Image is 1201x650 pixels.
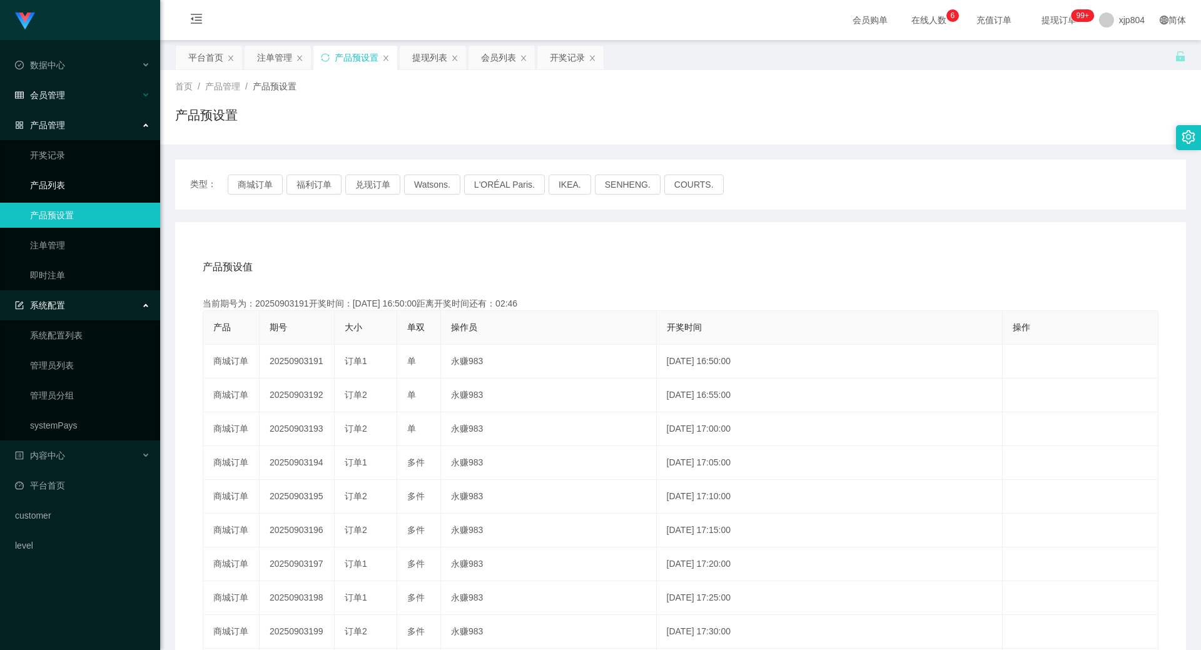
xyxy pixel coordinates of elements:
button: 福利订单 [286,175,342,195]
div: 产品预设置 [335,46,378,69]
td: 商城订单 [203,412,260,446]
i: 图标: setting [1182,130,1195,144]
i: 图标: profile [15,451,24,460]
span: 单 [407,390,416,400]
td: [DATE] 17:10:00 [657,480,1003,514]
span: 操作员 [451,322,477,332]
a: 开奖记录 [30,143,150,168]
td: 商城订单 [203,615,260,649]
span: 类型： [190,175,228,195]
span: 产品 [213,322,231,332]
button: L'ORÉAL Paris. [464,175,545,195]
span: / [198,81,200,91]
button: 兑现订单 [345,175,400,195]
td: 永赚983 [441,615,657,649]
span: 内容中心 [15,450,65,460]
td: 20250903194 [260,446,335,480]
span: 多件 [407,592,425,602]
td: 20250903192 [260,378,335,412]
img: logo.9652507e.png [15,13,35,30]
td: [DATE] 17:00:00 [657,412,1003,446]
td: 永赚983 [441,412,657,446]
td: 20250903191 [260,345,335,378]
td: 20250903198 [260,581,335,615]
button: IKEA. [549,175,591,195]
span: 产品管理 [15,120,65,130]
span: 系统配置 [15,300,65,310]
span: / [245,81,248,91]
span: 多件 [407,457,425,467]
span: 多件 [407,525,425,535]
span: 充值订单 [970,16,1018,24]
span: 多件 [407,626,425,636]
i: 图标: sync [321,53,330,62]
a: systemPays [30,413,150,438]
span: 数据中心 [15,60,65,70]
a: 产品列表 [30,173,150,198]
button: SENHENG. [595,175,661,195]
i: 图标: table [15,91,24,99]
i: 图标: menu-fold [175,1,218,41]
span: 大小 [345,322,362,332]
span: 订单2 [345,424,367,434]
span: 订单1 [345,457,367,467]
i: 图标: close [520,54,527,62]
td: 商城订单 [203,345,260,378]
td: [DATE] 17:15:00 [657,514,1003,547]
td: 20250903193 [260,412,335,446]
td: 永赚983 [441,480,657,514]
td: [DATE] 17:20:00 [657,547,1003,581]
a: 产品预设置 [30,203,150,228]
a: 管理员分组 [30,383,150,408]
i: 图标: close [589,54,596,62]
span: 操作 [1013,322,1030,332]
h1: 产品预设置 [175,106,238,124]
span: 开奖时间 [667,322,702,332]
td: 商城订单 [203,547,260,581]
span: 期号 [270,322,287,332]
td: 永赚983 [441,581,657,615]
span: 订单1 [345,592,367,602]
td: 永赚983 [441,547,657,581]
i: 图标: close [451,54,459,62]
div: 平台首页 [188,46,223,69]
td: 商城订单 [203,581,260,615]
sup: 6 [946,9,959,22]
td: 永赚983 [441,514,657,547]
div: 注单管理 [257,46,292,69]
span: 订单2 [345,491,367,501]
span: 订单1 [345,356,367,366]
span: 订单2 [345,626,367,636]
span: 多件 [407,491,425,501]
td: 永赚983 [441,345,657,378]
a: 系统配置列表 [30,323,150,348]
td: 商城订单 [203,514,260,547]
i: 图标: close [296,54,303,62]
a: 即时注单 [30,263,150,288]
td: [DATE] 17:25:00 [657,581,1003,615]
span: 首页 [175,81,193,91]
td: [DATE] 17:05:00 [657,446,1003,480]
i: 图标: form [15,301,24,310]
span: 多件 [407,559,425,569]
td: 永赚983 [441,446,657,480]
span: 产品预设置 [253,81,296,91]
i: 图标: unlock [1175,51,1186,62]
a: 图标: dashboard平台首页 [15,473,150,498]
a: level [15,533,150,558]
td: 20250903196 [260,514,335,547]
td: 20250903199 [260,615,335,649]
span: 单 [407,356,416,366]
span: 在线人数 [905,16,953,24]
span: 提现订单 [1035,16,1083,24]
span: 产品预设值 [203,260,253,275]
i: 图标: close [382,54,390,62]
a: 管理员列表 [30,353,150,378]
div: 开奖记录 [550,46,585,69]
i: 图标: appstore-o [15,121,24,129]
td: [DATE] 16:50:00 [657,345,1003,378]
td: 商城订单 [203,446,260,480]
a: customer [15,503,150,528]
td: 商城订单 [203,480,260,514]
span: 订单2 [345,390,367,400]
